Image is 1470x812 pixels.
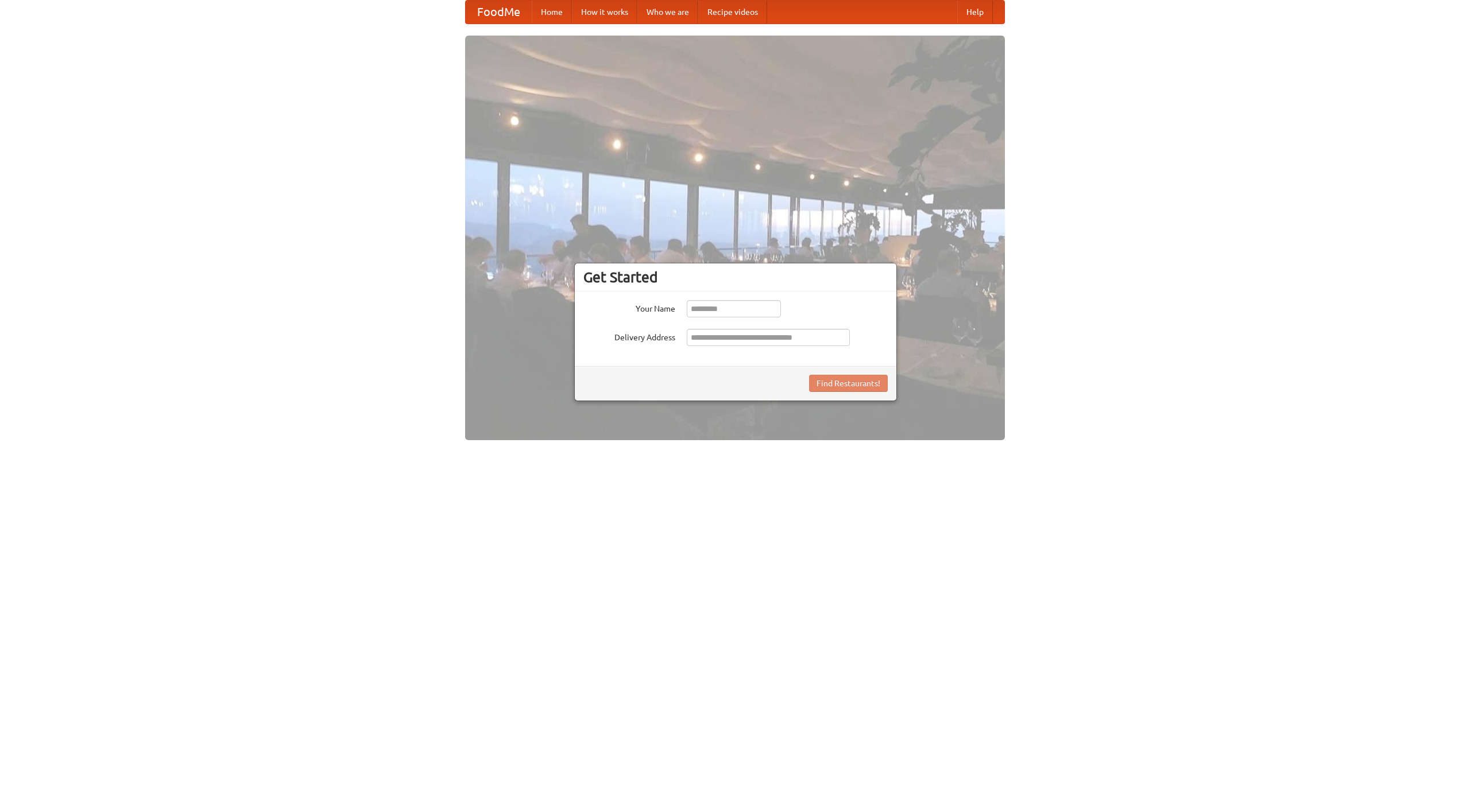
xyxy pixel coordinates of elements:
a: Help [957,1,993,24]
label: Your Name [583,300,675,314]
a: Home [532,1,572,24]
a: How it works [572,1,637,24]
a: Who we are [637,1,698,24]
label: Delivery Address [583,329,675,343]
button: Find Restaurants! [809,375,888,392]
a: FoodMe [466,1,532,24]
a: Recipe videos [698,1,767,24]
h3: Get Started [583,269,888,286]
